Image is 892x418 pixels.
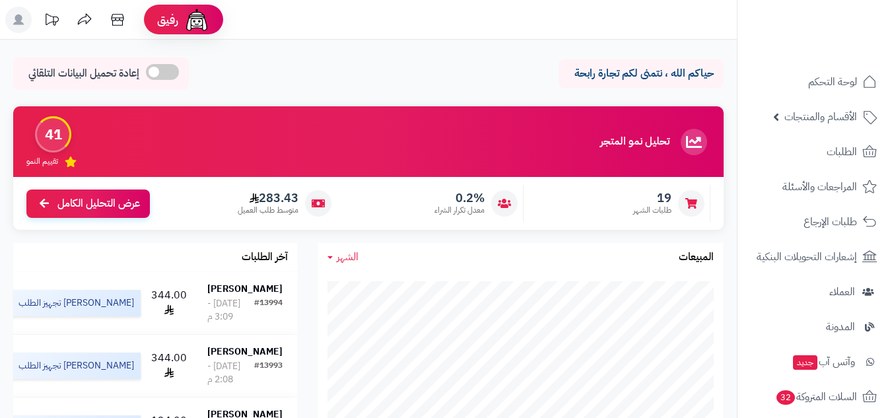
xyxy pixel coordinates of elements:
[157,12,178,28] span: رفيق
[327,250,359,265] a: الشهر
[434,205,485,216] span: معدل تكرار الشراء
[28,66,139,81] span: إعادة تحميل البيانات التلقائي
[57,196,140,211] span: عرض التحليل الكامل
[792,353,855,371] span: وآتس آب
[745,346,884,378] a: وآتس آبجديد
[808,73,857,91] span: لوحة التحكم
[207,297,254,324] div: [DATE] - 3:09 م
[254,297,283,324] div: #13994
[784,108,857,126] span: الأقسام والمنتجات
[254,360,283,386] div: #13993
[238,205,298,216] span: متوسط طلب العميل
[207,282,283,296] strong: [PERSON_NAME]
[745,276,884,308] a: العملاء
[207,345,283,359] strong: [PERSON_NAME]
[782,178,857,196] span: المراجعات والأسئلة
[600,136,669,148] h3: تحليل نمو المتجر
[776,390,796,405] span: 32
[745,381,884,413] a: السلات المتروكة32
[745,66,884,98] a: لوحة التحكم
[745,241,884,273] a: إشعارات التحويلات البنكية
[775,388,857,406] span: السلات المتروكة
[804,213,857,231] span: طلبات الإرجاع
[146,335,192,397] td: 344.00
[826,318,855,336] span: المدونة
[802,24,879,52] img: logo-2.png
[242,252,288,263] h3: آخر الطلبات
[434,191,485,205] span: 0.2%
[745,206,884,238] a: طلبات الإرجاع
[9,290,141,316] div: [PERSON_NAME] تجهيز الطلب
[35,7,68,36] a: تحديثات المنصة
[238,191,298,205] span: 283.43
[793,355,817,370] span: جديد
[633,205,671,216] span: طلبات الشهر
[146,272,192,334] td: 344.00
[679,252,714,263] h3: المبيعات
[745,311,884,343] a: المدونة
[633,191,671,205] span: 19
[745,171,884,203] a: المراجعات والأسئلة
[184,7,210,33] img: ai-face.png
[827,143,857,161] span: الطلبات
[829,283,855,301] span: العملاء
[568,66,714,81] p: حياكم الله ، نتمنى لكم تجارة رابحة
[757,248,857,266] span: إشعارات التحويلات البنكية
[9,353,141,379] div: [PERSON_NAME] تجهيز الطلب
[337,249,359,265] span: الشهر
[26,156,58,167] span: تقييم النمو
[26,190,150,218] a: عرض التحليل الكامل
[745,136,884,168] a: الطلبات
[207,360,254,386] div: [DATE] - 2:08 م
